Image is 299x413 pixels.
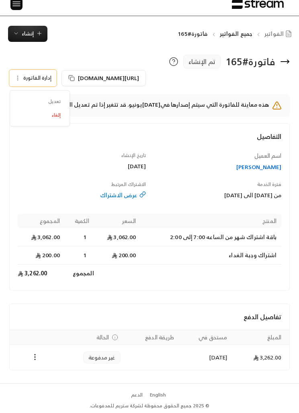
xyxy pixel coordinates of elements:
[153,191,281,199] div: من [DATE] الى [DATE]
[90,402,209,409] div: © 2025 جميع الحقوق محفوظة لشركة ستريم للمدفوعات.
[18,191,146,199] a: عرض الاشتراك
[23,73,51,83] span: إدارة الفاتورة
[18,264,65,282] td: 3,262.00
[65,264,94,282] td: المجموع
[18,132,281,149] h4: التفاصيل
[150,391,166,399] div: English
[264,30,295,38] a: الفواتير
[257,180,281,188] span: فترة الخدمة
[8,26,47,42] button: إنشاء
[65,214,94,228] th: الكمية
[125,330,179,345] th: طريقة الدفع
[94,214,141,228] th: السعر
[121,151,146,159] span: تاريخ الإنشاء
[225,55,275,68] div: فاتورة # 165
[142,99,160,109] strong: [DATE]
[254,151,281,161] span: اسم العميل
[61,70,146,86] button: [URL][DOMAIN_NAME]
[111,180,146,188] span: الاشتراك المرتبط
[94,246,141,264] td: 200.00
[141,214,281,228] th: المنتج
[49,101,269,110] p: هذه معاينة للفاتورة التي سيتم إصدارها في يونيو. قد تتغير إذا تم تعديل الاشتراك.
[94,228,141,246] td: 3,062.00
[179,330,232,345] th: مستحق في
[18,214,65,228] th: المجموع
[96,333,109,341] span: الحالة
[178,30,207,38] p: فاتورة#165
[81,233,89,241] span: 1
[78,73,139,83] span: [URL][DOMAIN_NAME]
[18,246,65,264] td: 200.00
[129,388,145,402] a: الدعم
[232,345,289,370] td: 3,262.00
[178,30,295,38] nav: breadcrumb
[10,330,289,370] table: Payments
[153,163,281,171] a: [PERSON_NAME]
[220,29,252,39] a: جميع الفواتير
[141,228,281,246] td: باقة اشتراك شهر من الساعه 7:00 إلى 2:00
[141,246,281,264] td: اشتراك وجبة الغداء
[18,312,281,322] h4: تفاصيل الدفع
[188,57,215,66] span: تم الإنشاء
[179,345,232,370] td: [DATE]
[18,228,65,246] td: 3,062.00
[22,29,34,38] span: إنشاء
[232,330,289,345] th: المبلغ
[18,214,281,282] table: Products
[15,108,65,122] a: إلغاء
[81,251,89,259] span: 1
[88,353,115,361] span: غير مدفوعة
[18,162,146,170] div: [DATE]
[52,112,61,118] span: إلغاء
[10,70,56,86] button: إدارة الفاتورة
